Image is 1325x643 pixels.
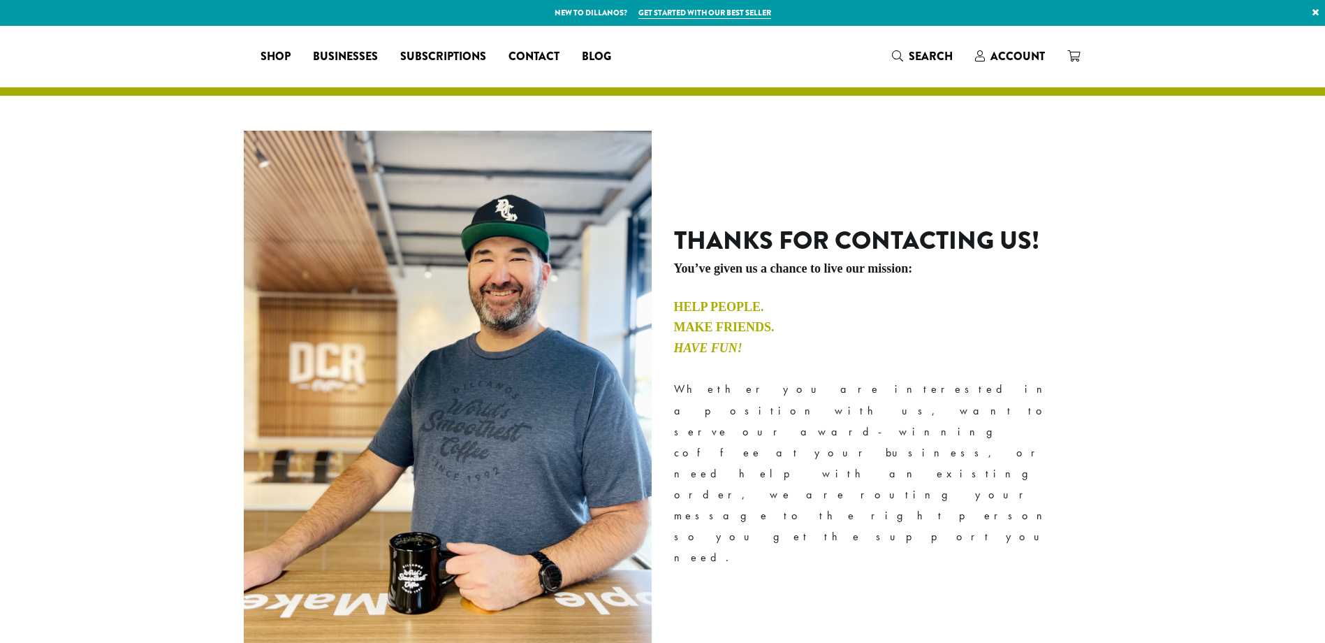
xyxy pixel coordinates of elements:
h2: Thanks for contacting us! [674,226,1082,256]
span: Contact [508,48,559,66]
a: Shop [249,45,302,68]
h4: Make Friends. [674,320,1082,335]
a: Get started with our best seller [638,7,771,19]
p: Whether you are interested in a position with us, want to serve our award-winning coffee at your ... [674,379,1082,568]
span: Account [990,48,1045,64]
span: Shop [261,48,291,66]
span: Blog [582,48,611,66]
h4: Help People. [674,300,1082,315]
h5: You’ve given us a chance to live our mission: [674,261,1082,277]
span: Subscriptions [400,48,486,66]
span: Search [909,48,953,64]
a: Search [881,45,964,68]
span: Businesses [313,48,378,66]
em: Have Fun! [674,341,742,355]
